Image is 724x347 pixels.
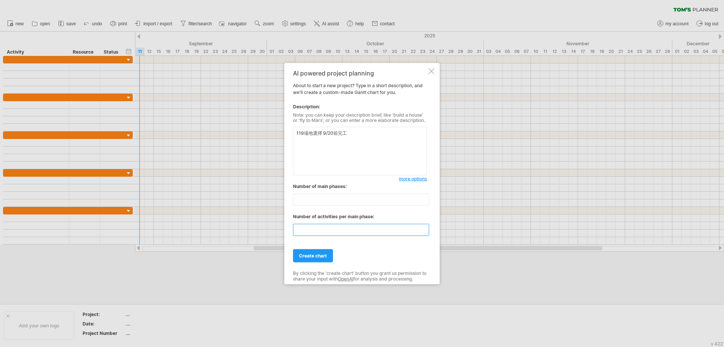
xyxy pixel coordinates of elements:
div: Note: you can keep your description brief, like 'build a house' or 'fly to Mars', or you can ente... [293,112,427,123]
div: About to start a new project? Type in a short description, and we'll create a custom-made Gantt c... [293,69,427,278]
a: create chart [293,249,333,262]
div: Number of activities per main phase: [293,213,427,220]
div: AI powered project planning [293,69,427,76]
span: create chart [299,253,327,259]
div: Description: [293,103,427,110]
div: Number of main phases: [293,183,427,190]
div: By clicking the 'create chart' button you grant us permission to share your input with for analys... [293,271,427,282]
span: more options [399,176,427,182]
a: more options [399,176,427,182]
a: OpenAI [338,276,353,281]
